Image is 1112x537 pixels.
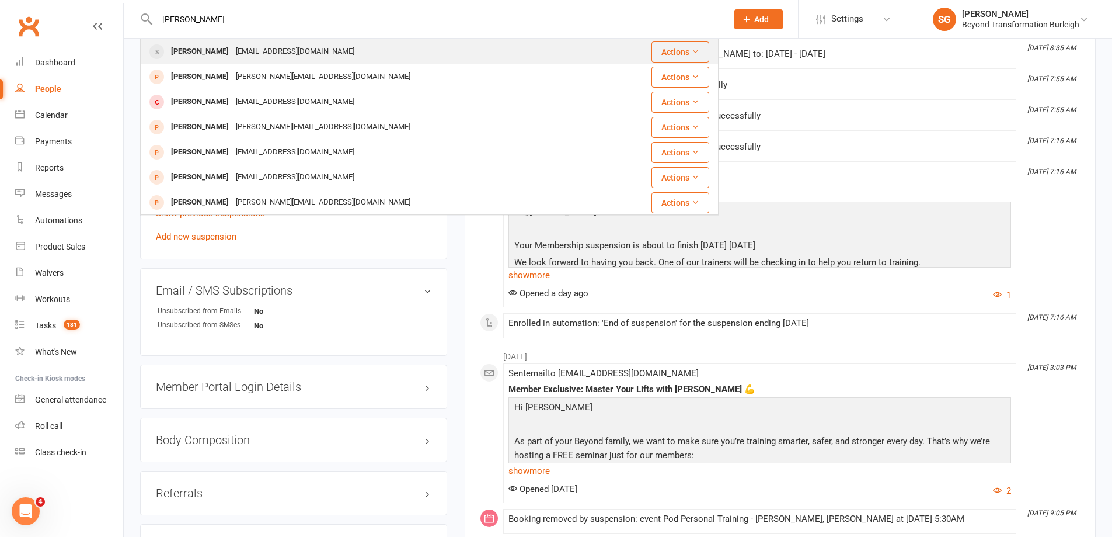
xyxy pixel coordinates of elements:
div: Step 2 of automation End of suspension completed successfully [508,111,1011,121]
i: [DATE] 7:55 AM [1027,75,1076,83]
div: People [35,84,61,93]
div: Unsubscribed from Emails [158,306,254,317]
a: Tasks 181 [15,313,123,339]
div: Messages [35,189,72,199]
p: We look forward to having you back. One of our trainers will be checking in to help you return to... [511,255,1008,272]
button: Add [734,9,783,29]
h3: Member Portal Login Details [156,380,431,393]
button: Actions [651,117,709,138]
div: Reports [35,163,64,172]
a: Calendar [15,102,123,129]
div: Beyond Transformation Burleigh [962,19,1079,30]
div: [EMAIL_ADDRESS][DOMAIN_NAME] [232,144,358,161]
div: Waivers [35,268,64,278]
div: Dashboard [35,58,75,67]
a: Payments [15,129,123,155]
span: 4 [36,497,45,507]
a: People [15,76,123,102]
a: Product Sales [15,234,123,260]
i: [DATE] 7:16 AM [1027,313,1076,321]
div: Tasks [35,321,56,330]
a: Messages [15,181,123,207]
iframe: Intercom live chat [12,497,40,525]
input: Search... [154,11,719,27]
a: show more [508,463,1011,479]
div: [PERSON_NAME] [168,169,232,186]
p: [PERSON_NAME] [511,205,1008,221]
i: [DATE] 7:55 AM [1027,106,1076,114]
h3: Referrals [156,487,431,500]
li: [DATE] [480,344,1080,363]
div: Automation 'End of suspension' completed successfully [508,80,1011,90]
strong: No [254,307,321,316]
div: [PERSON_NAME] [168,119,232,136]
div: [EMAIL_ADDRESS][DOMAIN_NAME] [232,93,358,110]
strong: No [254,321,321,330]
span: Opened a day ago [508,288,588,299]
i: [DATE] 8:35 AM [1027,44,1076,52]
a: show more [508,267,1011,283]
div: [EMAIL_ADDRESS][DOMAIN_NAME] [232,43,358,60]
div: Automations [35,216,82,225]
i: [DATE] 7:16 AM [1027,168,1076,176]
div: Workouts [35,295,70,304]
div: [PERSON_NAME][EMAIL_ADDRESS][DOMAIN_NAME] [232,68,414,85]
a: Workouts [15,286,123,313]
button: 2 [993,484,1011,498]
div: General attendance [35,395,106,404]
i: [DATE] 9:05 PM [1027,509,1076,517]
div: [PERSON_NAME] [168,194,232,211]
div: Enrolled in automation: 'End of suspension' for the suspension ending [DATE] [508,318,1011,328]
a: Class kiosk mode [15,439,123,466]
p: Your Membership suspension is about to finish [DATE] [DATE] [511,238,1008,255]
span: Opened [DATE] [508,484,577,494]
div: Beyond Transformation Suspension Return [508,189,1011,199]
button: Actions [651,192,709,213]
div: Product Sales [35,242,85,251]
span: Settings [831,6,863,32]
a: Dashboard [15,50,123,76]
a: Waivers [15,260,123,286]
div: [PERSON_NAME] [168,93,232,110]
div: Member Exclusive: Master Your Lifts with [PERSON_NAME] 💪 [508,384,1011,394]
div: [PERSON_NAME] [962,9,1079,19]
div: What's New [35,347,77,356]
div: [PERSON_NAME][EMAIL_ADDRESS][DOMAIN_NAME] [232,194,414,211]
span: Sent email to [EMAIL_ADDRESS][DOMAIN_NAME] [508,368,699,379]
div: [PERSON_NAME] [168,68,232,85]
div: Class check-in [35,448,86,457]
p: Hi [PERSON_NAME] [511,400,1008,417]
div: SG [933,8,956,31]
div: [EMAIL_ADDRESS][DOMAIN_NAME] [232,169,358,186]
button: Actions [651,142,709,163]
a: General attendance kiosk mode [15,387,123,413]
a: Automations [15,207,123,234]
a: What's New [15,339,123,365]
h3: Body Composition [156,434,431,446]
p: As part of your Beyond family, we want to make sure you’re training smarter, safer, and stronger ... [511,434,1008,465]
span: Add [754,15,769,24]
div: [PERSON_NAME][EMAIL_ADDRESS][DOMAIN_NAME] [232,119,414,136]
button: Actions [651,167,709,188]
div: Suspension for [PERSON_NAME] updated by [PERSON_NAME] to: [DATE] - [DATE] [508,49,1011,59]
a: Roll call [15,413,123,439]
div: Booking removed by suspension: event Pod Personal Training - [PERSON_NAME], [PERSON_NAME] at [DAT... [508,514,1011,524]
a: Add new suspension [156,231,236,242]
button: Actions [651,67,709,88]
div: Step 1 of automation End of suspension completed successfully [508,142,1011,152]
a: Reports [15,155,123,181]
button: Actions [651,92,709,113]
div: [PERSON_NAME] [168,144,232,161]
h3: Email / SMS Subscriptions [156,284,431,297]
div: Payments [35,137,72,146]
span: 181 [64,320,80,330]
div: [PERSON_NAME] [168,43,232,60]
button: Actions [651,41,709,63]
div: Calendar [35,110,68,120]
i: [DATE] 3:03 PM [1027,363,1076,372]
i: [DATE] 7:16 AM [1027,137,1076,145]
a: Clubworx [14,12,43,41]
div: Unsubscribed from SMSes [158,320,254,331]
div: Roll call [35,421,62,431]
button: 1 [993,288,1011,302]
